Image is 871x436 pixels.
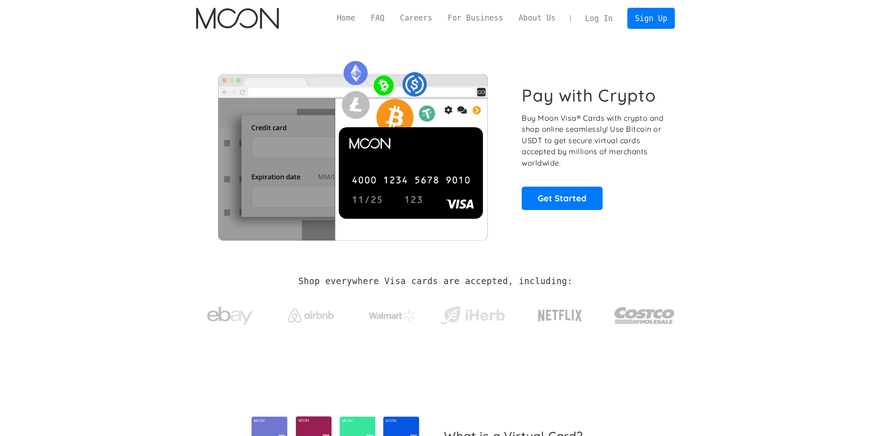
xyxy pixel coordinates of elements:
a: Costco [614,289,675,337]
h1: Pay with Crypto [522,85,656,106]
a: Careers [392,12,440,24]
h2: Shop everywhere Visa cards are accepted, including: [299,276,572,286]
a: Log In [577,8,620,28]
img: Moon Logo [196,8,279,29]
a: For Business [440,12,511,24]
a: Get Started [522,187,603,210]
a: home [196,8,279,29]
a: About Us [511,12,563,24]
a: FAQ [363,12,392,24]
a: Airbnb [277,299,345,327]
a: iHerb [438,295,507,332]
img: ebay [207,301,253,330]
img: Netflix [537,304,583,327]
p: Buy Moon Visa® Cards with crypto and shop online seamlessly! Use Bitcoin or USDT to get secure vi... [522,113,665,169]
img: Walmart [369,310,415,321]
img: Costco [614,298,675,333]
a: Netflix [519,295,601,332]
img: Moon Cards let you spend your crypto anywhere Visa is accepted. [196,54,509,240]
img: Airbnb [288,308,334,323]
a: Walmart [358,301,426,326]
img: iHerb [438,304,507,328]
a: Sign Up [627,8,675,28]
a: ebay [196,292,264,335]
a: Home [329,12,363,24]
